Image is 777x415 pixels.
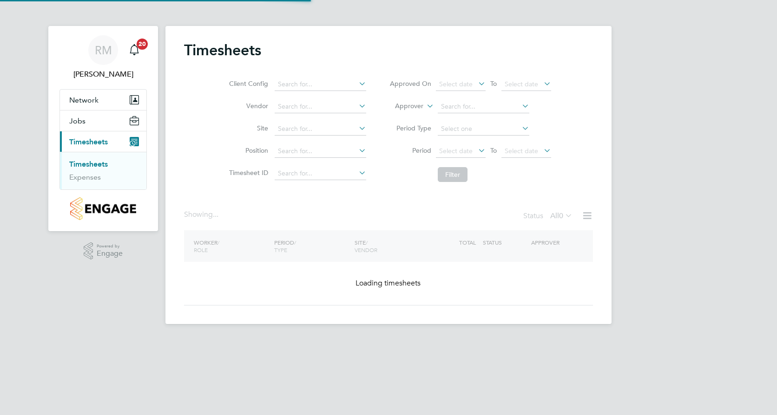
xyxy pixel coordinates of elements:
[97,242,123,250] span: Powered by
[275,145,366,158] input: Search for...
[84,242,123,260] a: Powered byEngage
[487,144,500,156] span: To
[226,102,268,110] label: Vendor
[389,146,431,155] label: Period
[226,169,268,177] label: Timesheet ID
[275,167,366,180] input: Search for...
[69,160,108,169] a: Timesheets
[505,80,538,88] span: Select date
[59,69,147,80] span: Robert May
[70,197,136,220] img: countryside-properties-logo-retina.png
[275,100,366,113] input: Search for...
[389,79,431,88] label: Approved On
[438,167,468,182] button: Filter
[226,79,268,88] label: Client Config
[226,124,268,132] label: Site
[226,146,268,155] label: Position
[59,197,147,220] a: Go to home page
[48,26,158,231] nav: Main navigation
[95,44,112,56] span: RM
[382,102,423,111] label: Approver
[438,123,529,136] input: Select one
[69,117,86,125] span: Jobs
[60,152,146,189] div: Timesheets
[550,211,573,220] label: All
[523,210,574,223] div: Status
[389,124,431,132] label: Period Type
[137,39,148,50] span: 20
[59,35,147,80] a: RM[PERSON_NAME]
[125,35,144,65] a: 20
[184,41,261,59] h2: Timesheets
[69,137,108,146] span: Timesheets
[439,147,473,155] span: Select date
[487,78,500,90] span: To
[438,100,529,113] input: Search for...
[439,80,473,88] span: Select date
[213,210,218,219] span: ...
[559,211,563,220] span: 0
[275,78,366,91] input: Search for...
[60,110,146,131] button: Jobs
[60,90,146,110] button: Network
[97,250,123,258] span: Engage
[505,147,538,155] span: Select date
[275,123,366,136] input: Search for...
[60,131,146,152] button: Timesheets
[184,210,220,220] div: Showing
[69,96,99,104] span: Network
[69,173,101,182] a: Expenses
